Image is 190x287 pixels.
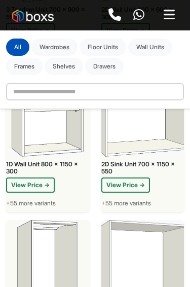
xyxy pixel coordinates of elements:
[45,58,83,75] button: Shelves
[101,177,150,193] button: View Price →
[6,177,55,193] button: View Price →
[101,65,184,157] img: 2D Sink Unit 700 x 1150 x 550
[128,39,172,56] button: Wall Units
[6,199,56,208] span: +55 more variants
[12,10,54,22] img: Boxs Store logo
[6,58,43,75] button: Frames
[6,161,89,175] div: 1D Wall Unit 800 x 1150 x 300
[12,65,84,157] img: 1D Wall Unit 800 x 1150 x 300
[31,39,78,56] button: Wardrobes
[80,39,126,56] button: Floor Units
[6,65,89,212] a: 1D Wall Unit 800 x 1150 x 3001D Wall Unit 800 x 1150 x 300View Price →+55 more variants
[101,199,151,208] span: +55 more variants
[101,161,184,175] div: 2D Sink Unit 700 x 1150 x 550
[101,65,184,212] a: 2D Sink Unit 700 x 1150 x 5502D Sink Unit 700 x 1150 x 550View Price →+55 more variants
[6,39,29,56] button: All
[85,58,124,75] button: Drawers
